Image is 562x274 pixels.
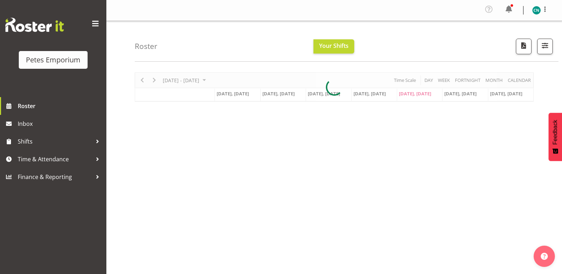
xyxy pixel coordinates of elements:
img: christine-neville11214.jpg [532,6,541,15]
span: Finance & Reporting [18,172,92,182]
span: Shifts [18,136,92,147]
button: Your Shifts [313,39,354,54]
button: Filter Shifts [537,39,553,54]
button: Download a PDF of the roster according to the set date range. [516,39,532,54]
span: Roster [18,101,103,111]
img: help-xxl-2.png [541,253,548,260]
button: Feedback - Show survey [549,113,562,161]
span: Inbox [18,118,103,129]
span: Feedback [552,120,558,145]
span: Your Shifts [319,42,349,50]
span: Time & Attendance [18,154,92,164]
div: Petes Emporium [26,55,80,65]
h4: Roster [135,42,157,50]
img: Rosterit website logo [5,18,64,32]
